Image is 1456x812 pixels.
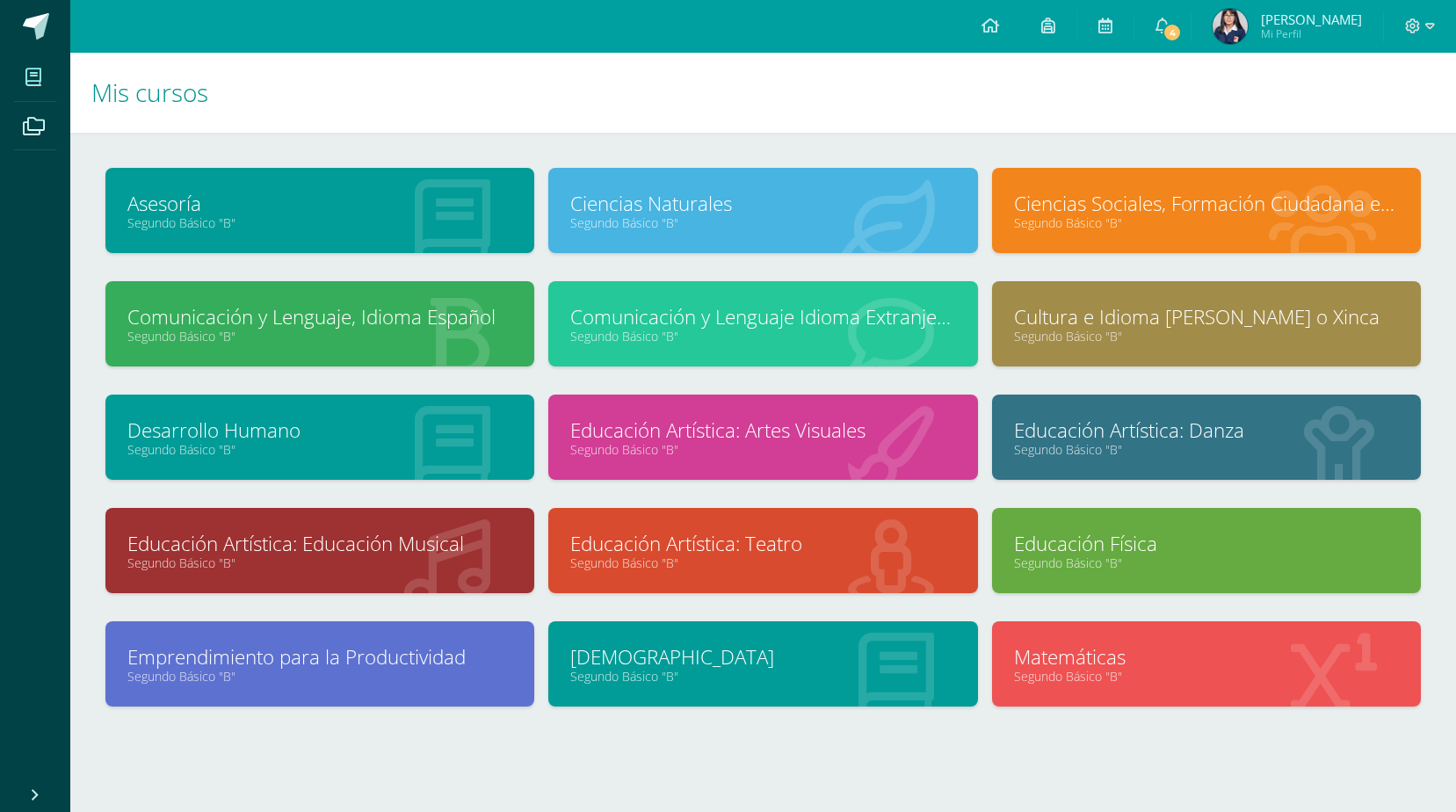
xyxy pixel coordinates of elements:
span: Mis cursos [91,76,208,109]
a: Segundo Básico "B" [570,668,955,685]
a: Educación Artística: Danza [1014,417,1399,444]
a: Segundo Básico "B" [1014,555,1399,571]
a: Asesoría [127,190,512,217]
a: Segundo Básico "B" [127,668,512,685]
img: bed15f45834fb95ea3e444cde090dab5.png [1213,9,1248,44]
a: Segundo Básico "B" [1014,441,1399,458]
a: Segundo Básico "B" [127,214,512,231]
a: Segundo Básico "B" [570,328,955,344]
a: Segundo Básico "B" [127,555,512,571]
a: Ciencias Sociales, Formación Ciudadana e Interculturalidad [1014,190,1399,217]
a: Cultura e Idioma [PERSON_NAME] o Xinca [1014,303,1399,330]
a: Comunicación y Lenguaje, Idioma Español [127,303,512,330]
a: Emprendimiento para la Productividad [127,643,512,671]
span: 4 [1163,23,1182,42]
a: Segundo Básico "B" [570,555,955,571]
a: Ciencias Naturales [570,190,955,217]
a: Comunicación y Lenguaje Idioma Extranjero Inglés [570,303,955,330]
a: Desarrollo Humano [127,417,512,444]
a: Educación Física [1014,530,1399,557]
a: Segundo Básico "B" [127,441,512,458]
span: Mi Perfil [1261,26,1362,41]
a: Segundo Básico "B" [1014,328,1399,344]
a: Educación Artística: Teatro [570,530,955,557]
a: Segundo Básico "B" [1014,214,1399,231]
a: Educación Artística: Educación Musical [127,530,512,557]
a: Segundo Básico "B" [570,214,955,231]
a: Segundo Básico "B" [570,441,955,458]
a: Matemáticas [1014,643,1399,671]
a: Segundo Básico "B" [127,328,512,344]
a: [DEMOGRAPHIC_DATA] [570,643,955,671]
a: Segundo Básico "B" [1014,668,1399,685]
span: [PERSON_NAME] [1261,11,1362,28]
a: Educación Artística: Artes Visuales [570,417,955,444]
